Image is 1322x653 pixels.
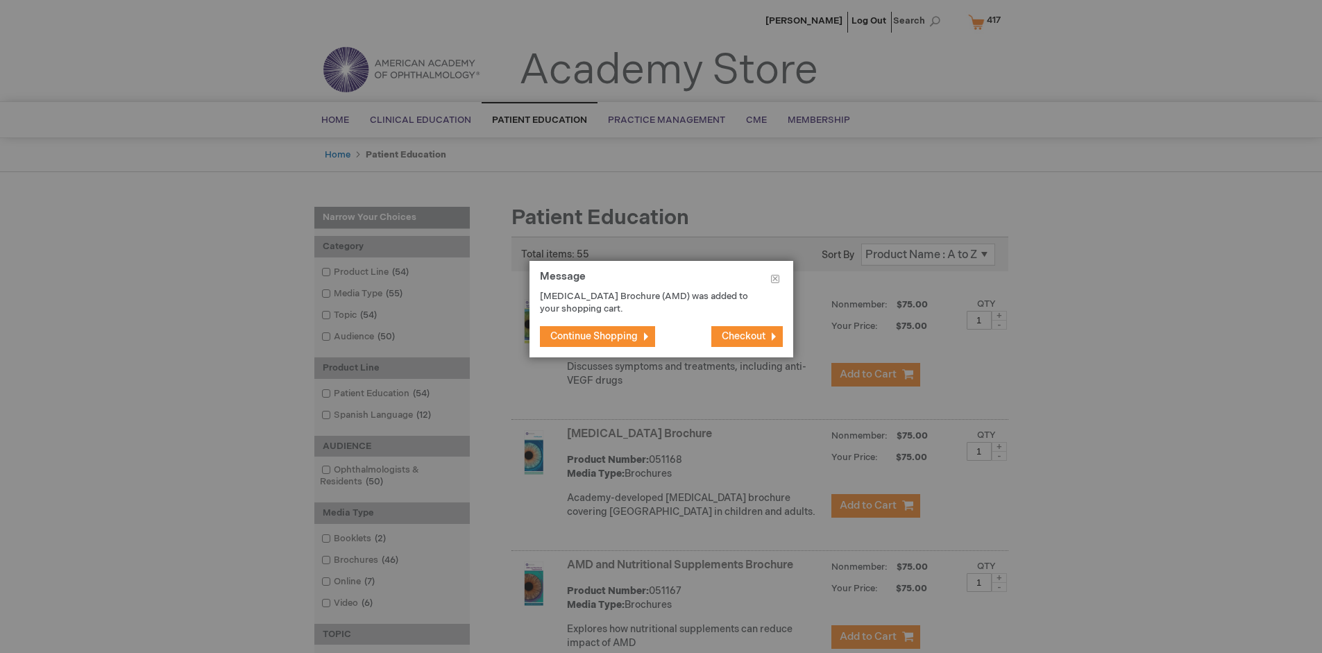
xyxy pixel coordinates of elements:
[540,326,655,347] button: Continue Shopping
[540,290,762,316] p: [MEDICAL_DATA] Brochure (AMD) was added to your shopping cart.
[540,271,783,290] h1: Message
[711,326,783,347] button: Checkout
[722,330,765,342] span: Checkout
[550,330,638,342] span: Continue Shopping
